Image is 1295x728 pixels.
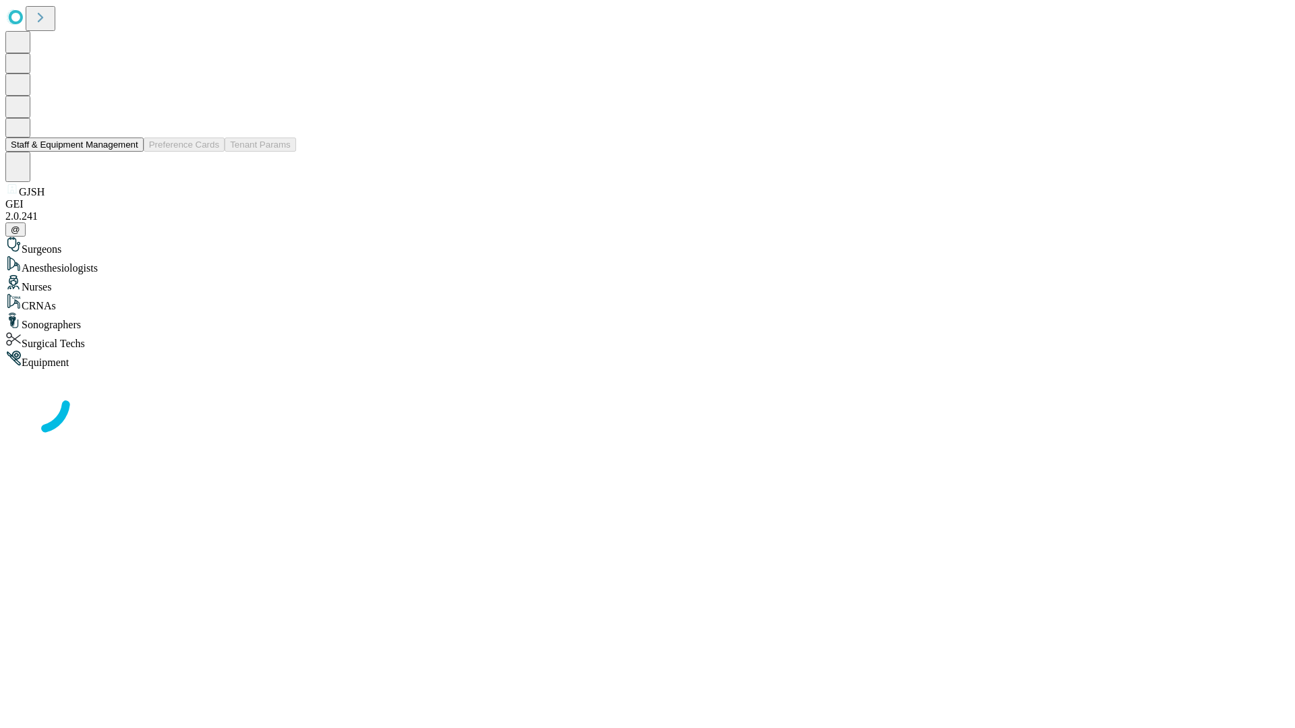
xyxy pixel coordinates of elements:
[5,138,144,152] button: Staff & Equipment Management
[225,138,296,152] button: Tenant Params
[5,293,1290,312] div: CRNAs
[19,186,45,198] span: GJSH
[144,138,225,152] button: Preference Cards
[5,312,1290,331] div: Sonographers
[5,198,1290,210] div: GEI
[5,331,1290,350] div: Surgical Techs
[5,210,1290,222] div: 2.0.241
[5,274,1290,293] div: Nurses
[5,222,26,237] button: @
[5,350,1290,369] div: Equipment
[11,224,20,235] span: @
[5,255,1290,274] div: Anesthesiologists
[5,237,1290,255] div: Surgeons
